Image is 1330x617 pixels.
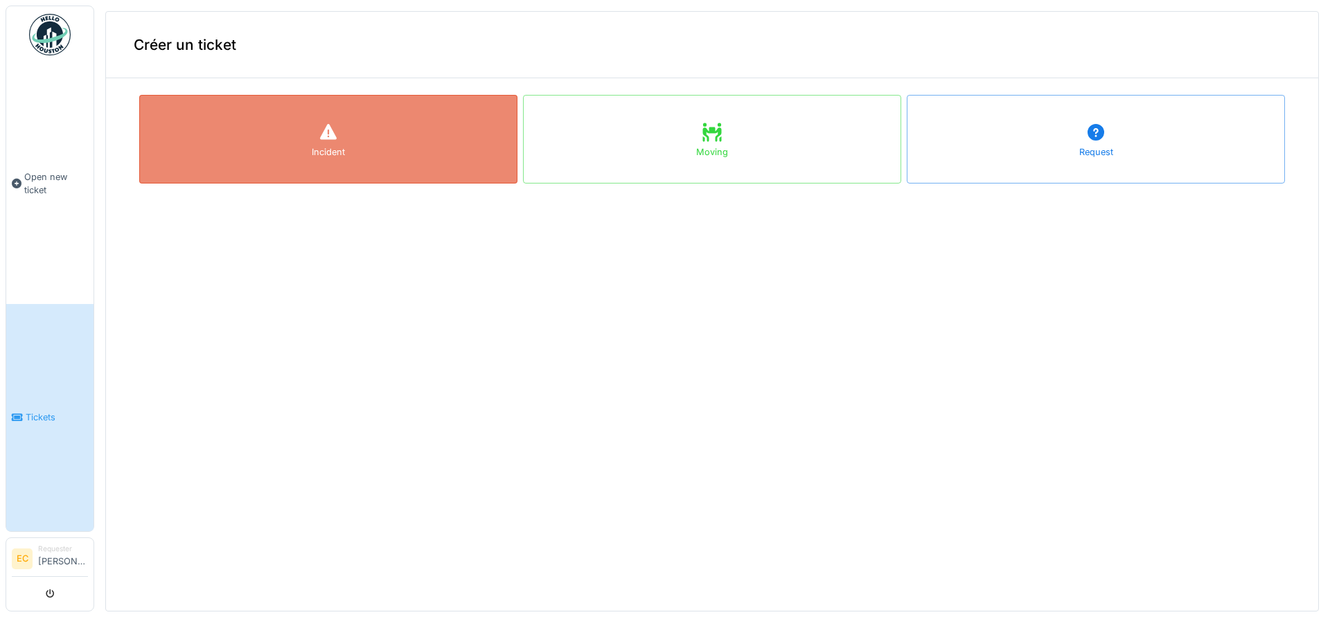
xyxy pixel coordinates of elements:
[29,14,71,55] img: Badge_color-CXgf-gQk.svg
[6,304,94,532] a: Tickets
[26,411,88,424] span: Tickets
[312,145,345,159] div: Incident
[12,544,88,577] a: EC Requester[PERSON_NAME]
[38,544,88,573] li: [PERSON_NAME]
[1079,145,1113,159] div: Request
[696,145,728,159] div: Moving
[106,12,1318,78] div: Créer un ticket
[24,170,88,197] span: Open new ticket
[12,548,33,569] li: EC
[38,544,88,554] div: Requester
[6,63,94,304] a: Open new ticket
